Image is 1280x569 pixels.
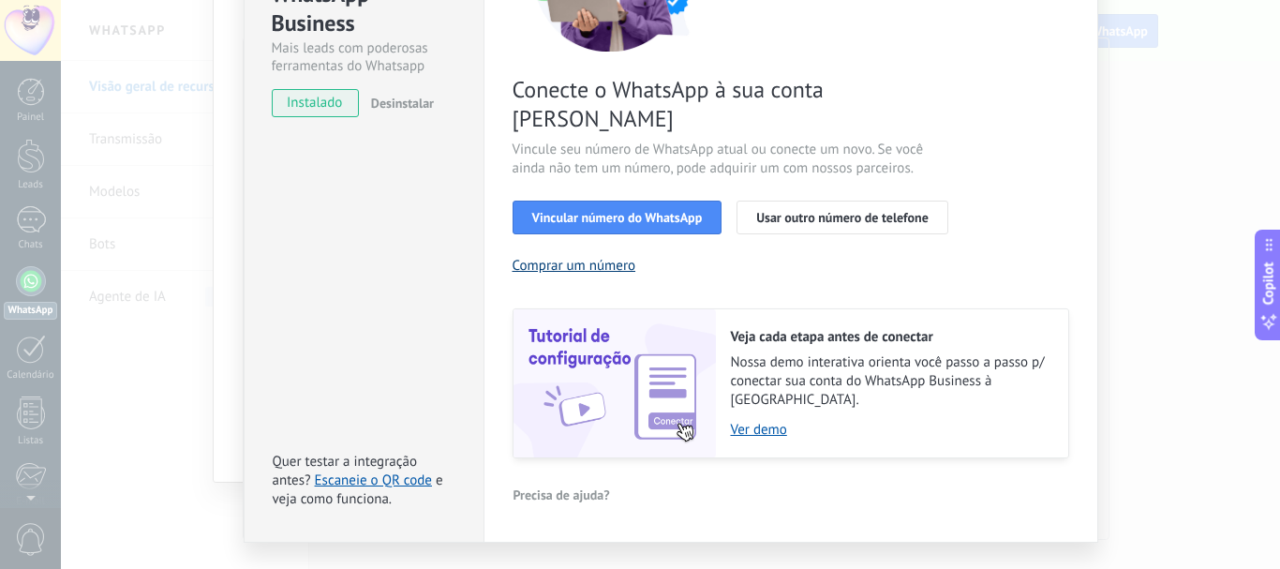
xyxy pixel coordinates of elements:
span: Vincular número do WhatsApp [532,211,703,224]
span: Vincule seu número de WhatsApp atual ou conecte um novo. Se você ainda não tem um número, pode ad... [513,141,959,178]
h2: Veja cada etapa antes de conectar [731,328,1049,346]
a: Ver demo [731,421,1049,439]
span: Precisa de ajuda? [513,488,610,502]
button: Comprar um número [513,257,636,275]
span: instalado [273,89,358,117]
span: e veja como funciona. [273,472,443,508]
span: Copilot [1259,262,1278,305]
a: Escaneie o QR code [315,472,432,489]
button: Precisa de ajuda? [513,481,611,509]
span: Usar outro número de telefone [756,211,929,224]
span: Conecte o WhatsApp à sua conta [PERSON_NAME] [513,75,959,133]
span: Desinstalar [371,95,434,112]
button: Vincular número do WhatsApp [513,201,722,234]
div: Mais leads com poderosas ferramentas do Whatsapp [272,39,456,75]
span: Quer testar a integração antes? [273,453,417,489]
button: Usar outro número de telefone [737,201,948,234]
span: Nossa demo interativa orienta você passo a passo p/ conectar sua conta do WhatsApp Business à [GE... [731,353,1049,410]
button: Desinstalar [364,89,434,117]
